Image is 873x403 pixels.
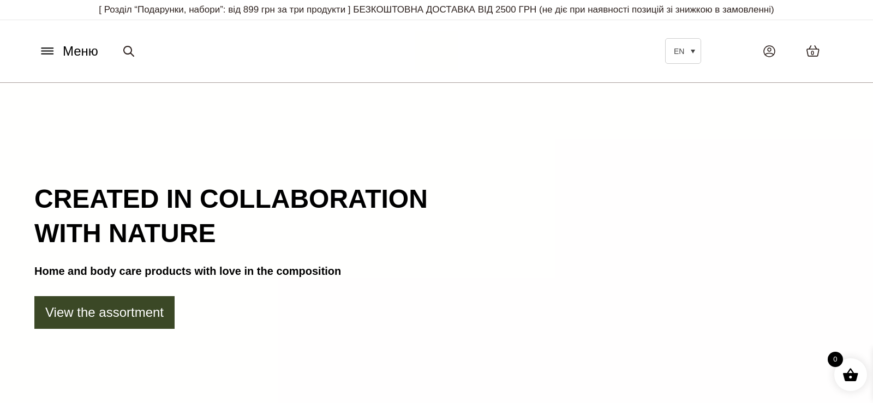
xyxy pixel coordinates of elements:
button: Меню [35,41,101,62]
a: View the assortment [34,296,175,329]
h1: Created in collaboration with nature [34,182,839,250]
img: BY SADOVSKIY [415,31,458,71]
strong: Home and body care products with love in the composition [34,265,341,277]
span: EN [674,47,684,56]
a: EN [665,38,701,64]
span: 0 [811,49,814,58]
span: Меню [63,41,98,61]
span: 0 [828,352,843,367]
a: 0 [795,34,831,68]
